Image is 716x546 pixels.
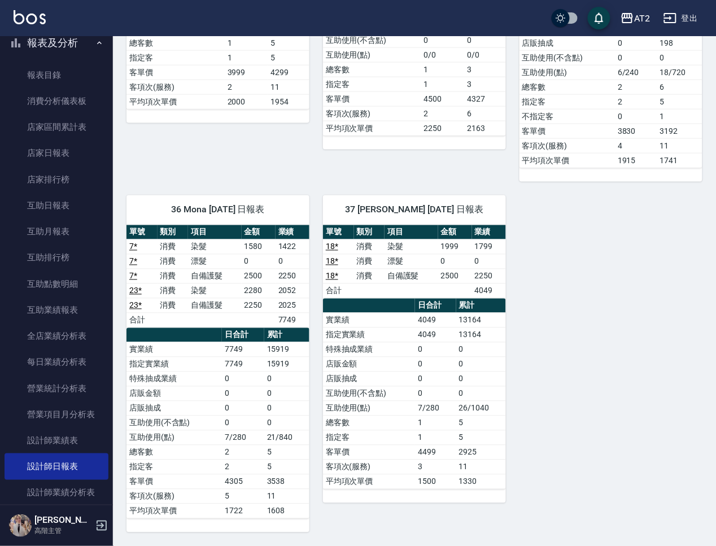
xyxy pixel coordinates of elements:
td: 特殊抽成業績 [323,342,415,357]
td: 1608 [264,504,309,518]
td: 0 [421,33,465,47]
td: 自備護髮 [188,269,242,283]
td: 0 [456,372,507,386]
td: 總客數 [323,416,415,430]
td: 6 [464,106,506,121]
th: 累計 [264,328,309,343]
td: 4305 [222,474,264,489]
td: 0 [222,372,264,386]
a: 每日業績分析表 [5,349,108,375]
td: 平均項次單價 [519,153,615,168]
td: 互助使用(不含點) [323,386,415,401]
td: 消費 [354,239,385,254]
td: 2 [615,80,657,94]
td: 染髮 [188,239,242,254]
td: 0 [456,386,507,401]
td: 1 [225,36,268,50]
td: 1500 [415,474,456,489]
td: 互助使用(不含點) [519,50,615,65]
td: 5 [268,50,309,65]
td: 互助使用(不含點) [126,416,222,430]
td: 互助使用(點) [126,430,222,445]
td: 消費 [158,269,189,283]
td: 15919 [264,357,309,372]
td: 0 [456,357,507,372]
td: 1 [421,77,465,91]
td: 2250 [472,269,506,283]
a: 互助業績報表 [5,297,108,323]
td: 消費 [354,254,385,269]
td: 指定客 [126,50,225,65]
h5: [PERSON_NAME] [34,515,92,526]
td: 店販金額 [126,386,222,401]
th: 業績 [276,225,309,240]
td: 2280 [242,283,276,298]
td: 消費 [158,298,189,313]
td: 4499 [415,445,456,460]
span: 37 [PERSON_NAME] [DATE] 日報表 [337,204,492,216]
td: 0 [464,33,506,47]
a: 報表目錄 [5,62,108,88]
td: 互助使用(點) [323,401,415,416]
a: 互助點數明細 [5,271,108,297]
td: 0/0 [421,47,465,62]
td: 店販抽成 [323,372,415,386]
td: 0 [276,254,309,269]
td: 平均項次單價 [126,504,222,518]
td: 4299 [268,65,309,80]
td: 自備護髮 [188,298,242,313]
td: 0 [415,357,456,372]
td: 2250 [421,121,465,136]
td: 0 [242,254,276,269]
td: 0 [615,50,657,65]
th: 項目 [385,225,438,240]
td: 實業績 [323,313,415,327]
img: Person [9,514,32,537]
td: 26/1040 [456,401,507,416]
td: 5 [264,460,309,474]
td: 互助使用(點) [323,47,421,62]
td: 平均項次單價 [323,474,415,489]
td: 2000 [225,94,268,109]
td: 198 [657,36,702,50]
td: 總客數 [519,80,615,94]
a: 互助排行榜 [5,244,108,270]
td: 7/280 [415,401,456,416]
table: a dense table [323,225,506,299]
td: 店販抽成 [126,401,222,416]
td: 特殊抽成業績 [126,372,222,386]
td: 6 [657,80,702,94]
td: 漂髮 [385,254,438,269]
td: 2250 [242,298,276,313]
td: 3999 [225,65,268,80]
button: save [588,7,610,29]
td: 1999 [438,239,472,254]
td: 指定客 [323,77,421,91]
td: 客項次(服務) [126,489,222,504]
td: 4049 [415,313,456,327]
th: 金額 [242,225,276,240]
td: 指定客 [126,460,222,474]
td: 2025 [276,298,309,313]
td: 0 [438,254,472,269]
a: 營業統計分析表 [5,375,108,401]
button: AT2 [616,7,654,30]
td: 2 [222,445,264,460]
td: 0 [264,372,309,386]
th: 累計 [456,299,507,313]
td: 染髮 [188,283,242,298]
button: 報表及分析 [5,28,108,58]
button: 登出 [659,8,702,29]
td: 客單價 [126,474,222,489]
table: a dense table [323,299,506,490]
td: 2 [222,460,264,474]
td: 染髮 [385,239,438,254]
td: 5 [264,445,309,460]
td: 1954 [268,94,309,109]
td: 7749 [222,342,264,357]
td: 實業績 [126,342,222,357]
td: 0 [615,109,657,124]
td: 2052 [276,283,309,298]
td: 3830 [615,124,657,138]
td: 平均項次單價 [323,121,421,136]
